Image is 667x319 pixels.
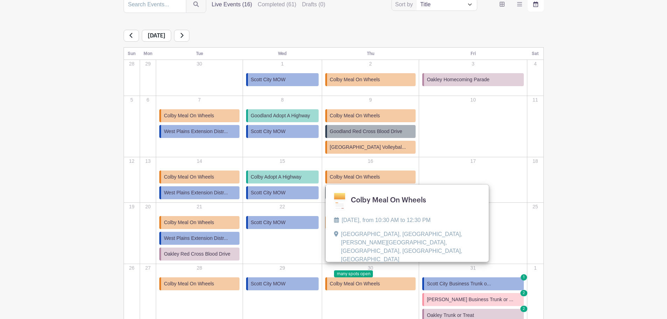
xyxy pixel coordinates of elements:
[142,30,171,42] span: [DATE]
[159,109,239,122] a: Colby Meal On Wheels
[258,0,296,9] label: Completed (61)
[521,274,527,280] span: 1
[251,128,286,135] span: Scott City MOW
[157,96,242,104] p: 7
[243,60,321,68] p: 1
[164,173,214,181] span: Colby Meal On Wheels
[164,250,230,258] span: Oakley Red Cross Blood Drive
[325,109,416,122] a: Colby Meal On Wheels
[528,264,543,272] p: 1
[251,173,301,181] span: Colby Adopt A Highway
[330,112,380,119] span: Colby Meal On Wheels
[157,158,242,165] p: 14
[419,48,527,60] th: Fri
[330,76,380,83] span: Colby Meal On Wheels
[124,264,139,272] p: 26
[330,144,406,151] span: [GEOGRAPHIC_DATA] Volleybal...
[427,312,474,319] span: Oakley Trunk or Treat
[140,60,155,68] p: 29
[164,189,228,196] span: West Plains Extension Distr...
[243,158,321,165] p: 15
[251,112,310,119] span: Goodland Adopt A Highway
[528,96,543,104] p: 11
[140,158,155,165] p: 13
[251,189,286,196] span: Scott City MOW
[419,158,527,165] p: 17
[164,235,228,242] span: West Plains Extension Distr...
[124,60,139,68] p: 28
[124,158,139,165] p: 12
[422,293,524,306] a: [PERSON_NAME] Business Trunk or ... 2
[246,216,319,229] a: Scott City MOW
[322,60,418,68] p: 2
[322,158,418,165] p: 16
[159,171,239,183] a: Colby Meal On Wheels
[251,280,286,287] span: Scott City MOW
[419,264,527,272] p: 31
[427,296,513,303] span: [PERSON_NAME] Business Trunk or ...
[243,48,322,60] th: Wed
[330,280,380,287] span: Colby Meal On Wheels
[124,203,139,210] p: 19
[422,73,524,86] a: Oakley Homecoming Parade
[246,125,319,138] a: Scott City MOW
[157,203,242,210] p: 21
[528,203,543,210] p: 25
[157,264,242,272] p: 28
[140,264,155,272] p: 27
[322,203,418,210] p: 23
[164,219,214,226] span: Colby Meal On Wheels
[330,173,380,181] span: Colby Meal On Wheels
[212,0,331,9] div: filters
[520,306,527,312] span: 2
[140,48,156,60] th: Mon
[164,280,214,287] span: Colby Meal On Wheels
[159,216,239,229] a: Colby Meal On Wheels
[520,290,527,296] span: 2
[325,125,416,138] a: Goodland Red Cross Blood Drive
[124,96,139,104] p: 5
[156,48,243,60] th: Tue
[212,0,252,9] label: Live Events (16)
[246,186,319,199] a: Scott City MOW
[427,280,491,287] span: Scott City Business Trunk o...
[419,96,527,104] p: 10
[334,270,373,277] span: many spots open
[159,277,239,290] a: Colby Meal On Wheels
[528,60,543,68] p: 4
[325,277,416,290] a: Colby Meal On Wheels
[246,277,319,290] a: Scott City MOW
[246,73,319,86] a: Scott City MOW
[243,264,321,272] p: 29
[325,141,416,154] a: [GEOGRAPHIC_DATA] Volleybal...
[164,128,228,135] span: West Plains Extension Distr...
[419,60,527,68] p: 3
[246,171,319,183] a: Colby Adopt A Highway
[164,112,214,119] span: Colby Meal On Wheels
[395,0,415,9] label: Sort by
[322,264,418,272] p: 30
[527,48,543,60] th: Sat
[246,109,319,122] a: Goodland Adopt A Highway
[159,186,239,199] a: West Plains Extension Distr...
[330,128,402,135] span: Goodland Red Cross Blood Drive
[325,73,416,86] a: Colby Meal On Wheels
[251,76,286,83] span: Scott City MOW
[140,96,155,104] p: 6
[159,248,239,261] a: Oakley Red Cross Blood Drive
[322,96,418,104] p: 9
[243,96,321,104] p: 8
[422,277,524,290] a: Scott City Business Trunk o... 1
[427,76,489,83] span: Oakley Homecoming Parade
[140,203,155,210] p: 20
[528,158,543,165] p: 18
[302,0,325,9] label: Drafts (0)
[159,232,239,245] a: West Plains Extension Distr...
[124,48,140,60] th: Sun
[322,48,419,60] th: Thu
[325,171,416,183] a: Colby Meal On Wheels
[157,60,242,68] p: 30
[251,219,286,226] span: Scott City MOW
[243,203,321,210] p: 22
[159,125,239,138] a: West Plains Extension Distr...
